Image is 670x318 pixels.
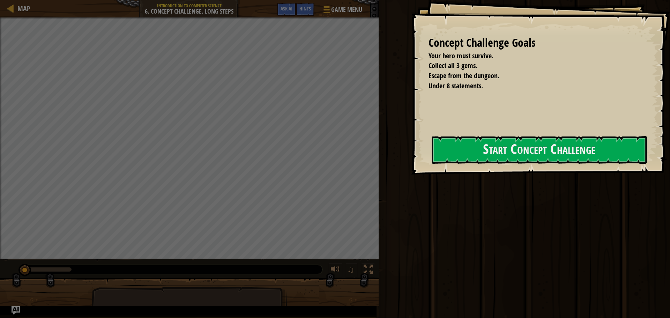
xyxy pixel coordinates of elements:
[429,81,483,90] span: Under 8 statements.
[420,71,644,81] li: Escape from the dungeon.
[328,263,342,278] button: Adjust volume
[331,5,362,14] span: Game Menu
[318,3,366,19] button: Game Menu
[277,3,296,16] button: Ask AI
[346,263,358,278] button: ♫
[429,35,646,51] div: Concept Challenge Goals
[299,5,311,12] span: Hints
[281,5,292,12] span: Ask AI
[361,263,375,278] button: Toggle fullscreen
[429,61,477,70] span: Collect all 3 gems.
[420,81,644,91] li: Under 8 statements.
[420,61,644,71] li: Collect all 3 gems.
[17,4,30,13] span: Map
[429,71,499,80] span: Escape from the dungeon.
[347,264,354,275] span: ♫
[420,51,644,61] li: Your hero must survive.
[14,4,30,13] a: Map
[432,136,647,164] button: Start Concept Challenge
[429,51,493,60] span: Your hero must survive.
[12,306,20,315] button: Ask AI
